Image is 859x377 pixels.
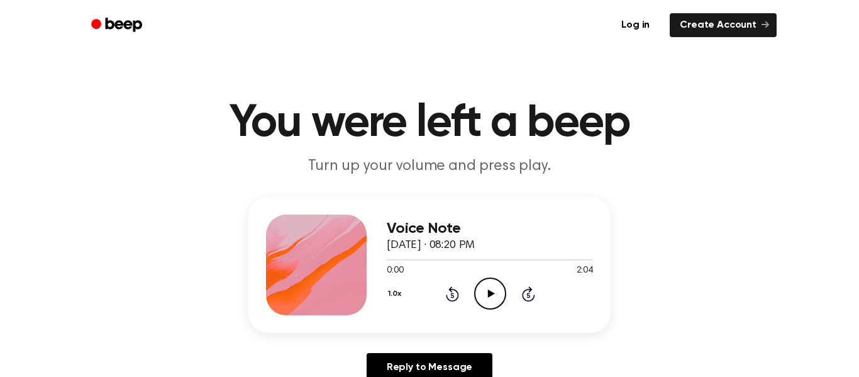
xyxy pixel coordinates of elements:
p: Turn up your volume and press play. [188,156,671,177]
a: Beep [82,13,153,38]
span: [DATE] · 08:20 PM [387,240,475,251]
a: Log in [609,11,662,40]
h1: You were left a beep [108,101,751,146]
a: Create Account [670,13,777,37]
button: 1.0x [387,283,406,305]
span: 2:04 [577,264,593,278]
h3: Voice Note [387,220,593,237]
span: 0:00 [387,264,403,278]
